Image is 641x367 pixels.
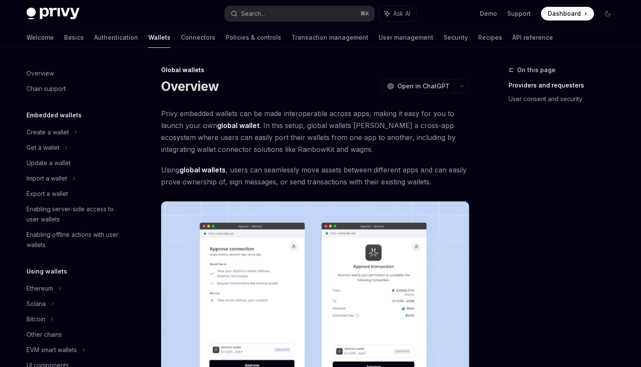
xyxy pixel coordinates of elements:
[26,158,71,168] div: Update a wallet
[397,82,450,90] span: Open in ChatGPT
[509,79,621,92] a: Providers and requesters
[26,345,77,355] div: EVM smart wallets
[226,27,281,48] a: Policies & controls
[161,108,469,155] span: Privy embedded wallets can be made interoperable across apps, making it easy for you to launch yo...
[444,27,468,48] a: Security
[541,7,594,20] a: Dashboard
[26,68,54,79] div: Overview
[360,10,369,17] span: ⌘ K
[26,329,62,340] div: Other chains
[179,166,226,174] strong: global wallets
[480,9,497,18] a: Demo
[20,227,129,253] a: Enabling offline actions with user wallets
[478,27,502,48] a: Recipes
[20,201,129,227] a: Enabling server-side access to user wallets
[393,9,410,18] span: Ask AI
[517,65,556,75] span: On this page
[509,92,621,106] a: User consent and security
[26,8,79,20] img: dark logo
[26,110,82,120] h5: Embedded wallets
[148,27,171,48] a: Wallets
[64,27,84,48] a: Basics
[26,283,53,294] div: Ethereum
[26,314,45,324] div: Bitcoin
[181,27,215,48] a: Connectors
[512,27,553,48] a: API reference
[26,143,59,153] div: Get a wallet
[94,27,138,48] a: Authentication
[26,84,66,94] div: Chain support
[225,6,374,21] button: Search...⌘K
[26,27,54,48] a: Welcome
[26,127,69,137] div: Create a wallet
[548,9,581,18] span: Dashboard
[379,6,416,21] button: Ask AI
[217,121,259,130] strong: global wallet
[379,27,433,48] a: User management
[161,66,469,74] div: Global wallets
[20,81,129,96] a: Chain support
[26,173,67,183] div: Import a wallet
[26,189,68,199] div: Export a wallet
[20,66,129,81] a: Overview
[26,204,124,224] div: Enabling server-side access to user wallets
[20,327,129,342] a: Other chains
[241,9,265,19] div: Search...
[161,164,469,188] span: Using , users can seamlessly move assets between different apps and can easily prove ownership of...
[601,7,615,20] button: Toggle dark mode
[20,155,129,171] a: Update a wallet
[507,9,531,18] a: Support
[382,79,455,93] button: Open in ChatGPT
[161,79,219,94] h1: Overview
[26,299,46,309] div: Solana
[20,186,129,201] a: Export a wallet
[26,230,124,250] div: Enabling offline actions with user wallets
[291,27,368,48] a: Transaction management
[26,266,67,277] h5: Using wallets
